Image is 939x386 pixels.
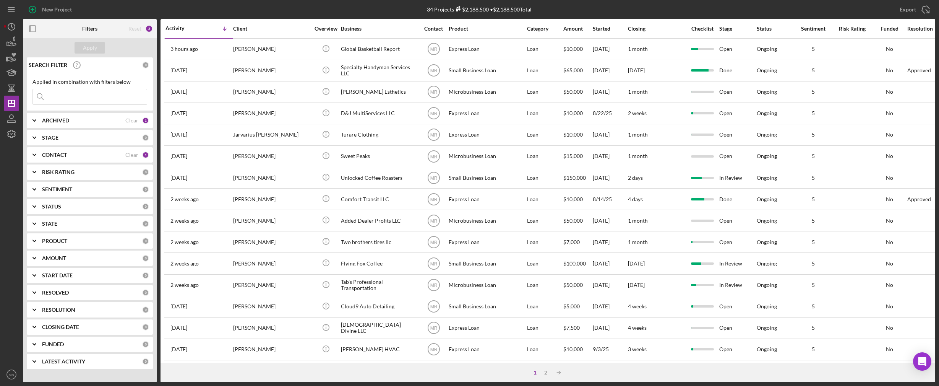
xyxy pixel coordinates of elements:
[593,168,627,188] div: [DATE]
[757,132,777,138] div: Ongoing
[233,125,310,145] div: Jarvarius [PERSON_NAME]
[757,26,793,32] div: Status
[449,361,525,381] div: Express Loan
[757,153,777,159] div: Ongoing
[430,132,437,138] text: MR
[872,325,907,331] div: No
[527,232,563,252] div: Loan
[42,341,64,347] b: FUNDED
[449,60,525,81] div: Small Business Loan
[527,339,563,360] div: Loan
[719,168,756,188] div: In Review
[719,26,756,32] div: Stage
[593,253,627,274] div: [DATE]
[794,282,832,288] div: 5
[563,189,592,209] div: $10,000
[142,62,149,68] div: 0
[42,221,57,227] b: STATE
[628,260,645,267] time: [DATE]
[794,175,832,181] div: 5
[593,125,627,145] div: [DATE]
[563,153,583,159] span: $15,000
[341,60,417,81] div: Specialty Handyman Services LLC
[449,210,525,231] div: Microbusiness Loan
[9,373,15,377] text: MR
[794,346,832,352] div: 5
[233,361,310,381] div: [PERSON_NAME]
[872,282,907,288] div: No
[900,2,916,17] div: Export
[341,339,417,360] div: [PERSON_NAME] HVAC
[233,253,310,274] div: [PERSON_NAME]
[527,210,563,231] div: Loan
[341,26,417,32] div: Business
[145,25,153,33] div: 2
[872,26,907,32] div: Funded
[794,67,832,73] div: 5
[42,152,67,158] b: CONTACT
[341,253,417,274] div: Flying Fox Coffee
[872,153,907,159] div: No
[719,39,756,59] div: Open
[593,339,627,360] div: 9/3/25
[757,303,777,309] div: Ongoing
[719,103,756,124] div: Open
[892,2,935,17] button: Export
[42,358,85,365] b: LATEST ACTIVITY
[341,39,417,59] div: Global Basketball Report
[42,324,79,330] b: CLOSING DATE
[142,238,149,244] div: 0
[165,25,199,31] div: Activity
[341,103,417,124] div: D&J MultiServices LLC
[449,39,525,59] div: Express Loan
[233,103,310,124] div: [PERSON_NAME]
[527,275,563,295] div: Loan
[42,117,69,124] b: ARCHIVED
[454,6,489,13] div: $2,188,500
[42,238,67,244] b: PRODUCT
[719,339,756,360] div: Open
[794,303,832,309] div: 5
[794,26,832,32] div: Sentiment
[233,82,310,102] div: [PERSON_NAME]
[719,275,756,295] div: In Review
[872,196,907,202] div: No
[719,125,756,145] div: Open
[233,275,310,295] div: [PERSON_NAME]
[341,189,417,209] div: Comfort Transit LLC
[628,303,647,309] time: 4 weeks
[593,103,627,124] div: 8/22/25
[757,282,777,288] div: Ongoing
[563,88,583,95] span: $50,000
[430,261,437,267] text: MR
[872,303,907,309] div: No
[449,253,525,274] div: Small Business Loan
[757,325,777,331] div: Ongoing
[527,125,563,145] div: Loan
[527,60,563,81] div: Loan
[449,146,525,166] div: Microbusiness Loan
[563,324,580,331] span: $7,500
[527,361,563,381] div: Loan
[142,255,149,262] div: 0
[430,326,437,331] text: MR
[593,60,627,81] div: [DATE]
[42,255,66,261] b: AMOUNT
[32,79,147,85] div: Applied in combination with filters below
[170,282,199,288] time: 2025-09-08 11:18
[170,67,187,73] time: 2025-09-22 19:33
[449,103,525,124] div: Express Loan
[527,26,563,32] div: Category
[872,175,907,181] div: No
[628,324,647,331] time: 4 weeks
[449,168,525,188] div: Small Business Loan
[142,220,149,227] div: 0
[142,306,149,313] div: 0
[794,239,832,245] div: 5
[757,196,777,202] div: Ongoing
[233,210,310,231] div: [PERSON_NAME]
[233,60,310,81] div: [PERSON_NAME]
[170,46,198,52] time: 2025-09-24 13:17
[341,82,417,102] div: [PERSON_NAME] Esthetics
[449,296,525,317] div: Small Business Loan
